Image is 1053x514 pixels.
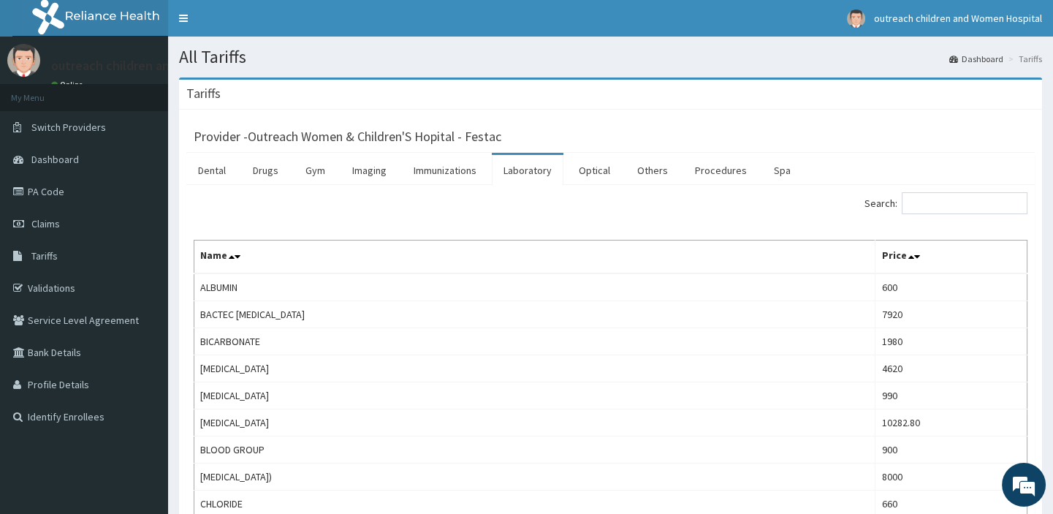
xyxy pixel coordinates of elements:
td: ALBUMIN [194,273,875,301]
a: Optical [567,155,622,186]
td: 1980 [875,328,1027,355]
span: Dashboard [31,153,79,166]
th: Price [875,241,1027,274]
input: Search: [902,192,1027,214]
span: Switch Providers [31,121,106,134]
img: User Image [847,10,865,28]
a: Spa [762,155,802,186]
td: 990 [875,382,1027,409]
td: 7920 [875,301,1027,328]
td: 900 [875,436,1027,464]
th: Name [194,241,875,274]
h3: Tariffs [186,87,221,100]
td: [MEDICAL_DATA] [194,382,875,409]
td: BICARBONATE [194,328,875,355]
td: 8000 [875,464,1027,491]
a: Drugs [241,155,290,186]
p: outreach children and Women Hospital [51,59,273,72]
a: Gym [294,155,337,186]
td: BLOOD GROUP [194,436,875,464]
td: 10282.80 [875,409,1027,436]
a: Laboratory [492,155,563,186]
span: Tariffs [31,249,58,262]
span: Claims [31,217,60,230]
div: Chat with us now [76,82,246,101]
img: User Image [7,44,40,77]
td: [MEDICAL_DATA]) [194,464,875,491]
span: outreach children and Women Hospital [874,12,1042,25]
a: Others [626,155,680,186]
a: Dental [186,155,237,186]
label: Search: [864,192,1027,214]
h3: Provider - Outreach Women & Children'S Hopital - Festac [194,130,501,143]
td: [MEDICAL_DATA] [194,355,875,382]
li: Tariffs [1005,53,1042,65]
h1: All Tariffs [179,48,1042,67]
span: We're online! [85,160,202,308]
a: Online [51,80,86,90]
a: Immunizations [402,155,488,186]
a: Procedures [683,155,759,186]
a: Dashboard [949,53,1003,65]
td: [MEDICAL_DATA] [194,409,875,436]
td: 4620 [875,355,1027,382]
div: Minimize live chat window [240,7,275,42]
td: 600 [875,273,1027,301]
textarea: Type your message and hit 'Enter' [7,352,278,403]
td: BACTEC [MEDICAL_DATA] [194,301,875,328]
a: Imaging [341,155,398,186]
img: d_794563401_company_1708531726252_794563401 [27,73,59,110]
